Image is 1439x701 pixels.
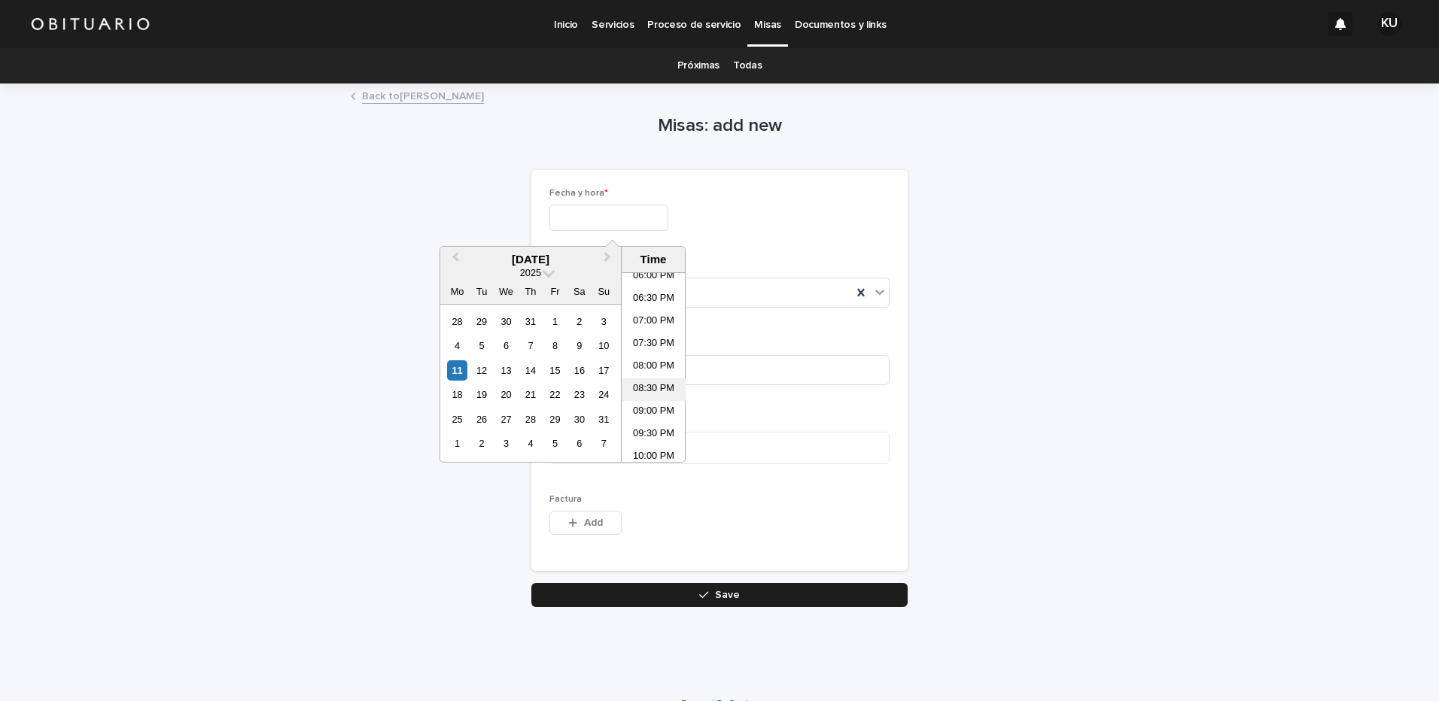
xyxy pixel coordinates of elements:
[447,335,467,356] div: Choose Monday, 4 August 2025
[622,378,686,401] li: 08:30 PM
[520,409,540,429] div: Choose Thursday, 28 August 2025
[594,335,614,356] div: Choose Sunday, 10 August 2025
[622,311,686,333] li: 07:00 PM
[715,590,740,600] span: Save
[496,409,516,429] div: Choose Wednesday, 27 August 2025
[520,433,540,454] div: Choose Thursday, 4 September 2025
[545,311,565,332] div: Choose Friday, 1 August 2025
[447,409,467,429] div: Choose Monday, 25 August 2025
[594,360,614,381] div: Choose Sunday, 17 August 2025
[447,281,467,302] div: Mo
[362,86,484,104] a: Back to[PERSON_NAME]
[545,360,565,381] div: Choose Friday, 15 August 2025
[447,311,467,332] div: Choose Monday, 28 July 2025
[447,433,467,454] div: Choose Monday, 1 September 2025
[622,288,686,311] li: 06:30 PM
[1377,12,1401,36] div: KU
[594,384,614,405] div: Choose Sunday, 24 August 2025
[594,311,614,332] div: Choose Sunday, 3 August 2025
[520,311,540,332] div: Choose Thursday, 31 July 2025
[569,384,589,405] div: Choose Saturday, 23 August 2025
[471,281,491,302] div: Tu
[520,281,540,302] div: Th
[549,189,608,198] span: Fecha y hora
[594,281,614,302] div: Su
[594,409,614,429] div: Choose Sunday, 31 August 2025
[733,48,762,83] a: Todas
[496,311,516,332] div: Choose Wednesday, 30 July 2025
[545,433,565,454] div: Choose Friday, 5 September 2025
[496,335,516,356] div: Choose Wednesday, 6 August 2025
[447,360,467,381] div: Choose Monday, 11 August 2025
[545,384,565,405] div: Choose Friday, 22 August 2025
[496,360,516,381] div: Choose Wednesday, 13 August 2025
[447,384,467,405] div: Choose Monday, 18 August 2025
[520,267,541,278] span: 2025
[584,517,603,528] span: Add
[471,409,491,429] div: Choose Tuesday, 26 August 2025
[531,115,908,137] h1: Misas: add new
[622,423,686,446] li: 09:30 PM
[622,356,686,378] li: 08:00 PM
[622,446,686,469] li: 10:00 PM
[30,9,151,39] img: HUM7g2VNRLqGMmR9WVqf
[622,401,686,423] li: 09:00 PM
[569,409,589,429] div: Choose Saturday, 30 August 2025
[471,384,491,405] div: Choose Tuesday, 19 August 2025
[569,433,589,454] div: Choose Saturday, 6 September 2025
[496,433,516,454] div: Choose Wednesday, 3 September 2025
[545,335,565,356] div: Choose Friday, 8 August 2025
[677,48,720,83] a: Próximas
[622,333,686,356] li: 07:30 PM
[549,511,622,535] button: Add
[471,433,491,454] div: Choose Tuesday, 2 September 2025
[531,583,908,607] button: Save
[496,384,516,405] div: Choose Wednesday, 20 August 2025
[545,409,565,429] div: Choose Friday, 29 August 2025
[569,311,589,332] div: Choose Saturday, 2 August 2025
[520,384,540,405] div: Choose Thursday, 21 August 2025
[569,360,589,381] div: Choose Saturday, 16 August 2025
[442,248,466,272] button: Previous Month
[545,281,565,302] div: Fr
[445,309,616,456] div: month 2025-08
[569,281,589,302] div: Sa
[549,495,582,504] span: Factura
[471,360,491,381] div: Choose Tuesday, 12 August 2025
[471,311,491,332] div: Choose Tuesday, 29 July 2025
[569,335,589,356] div: Choose Saturday, 9 August 2025
[622,266,686,288] li: 06:00 PM
[594,433,614,454] div: Choose Sunday, 7 September 2025
[471,335,491,356] div: Choose Tuesday, 5 August 2025
[440,253,621,266] div: [DATE]
[625,253,681,266] div: Time
[520,335,540,356] div: Choose Thursday, 7 August 2025
[520,360,540,381] div: Choose Thursday, 14 August 2025
[496,281,516,302] div: We
[597,248,621,272] button: Next Month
